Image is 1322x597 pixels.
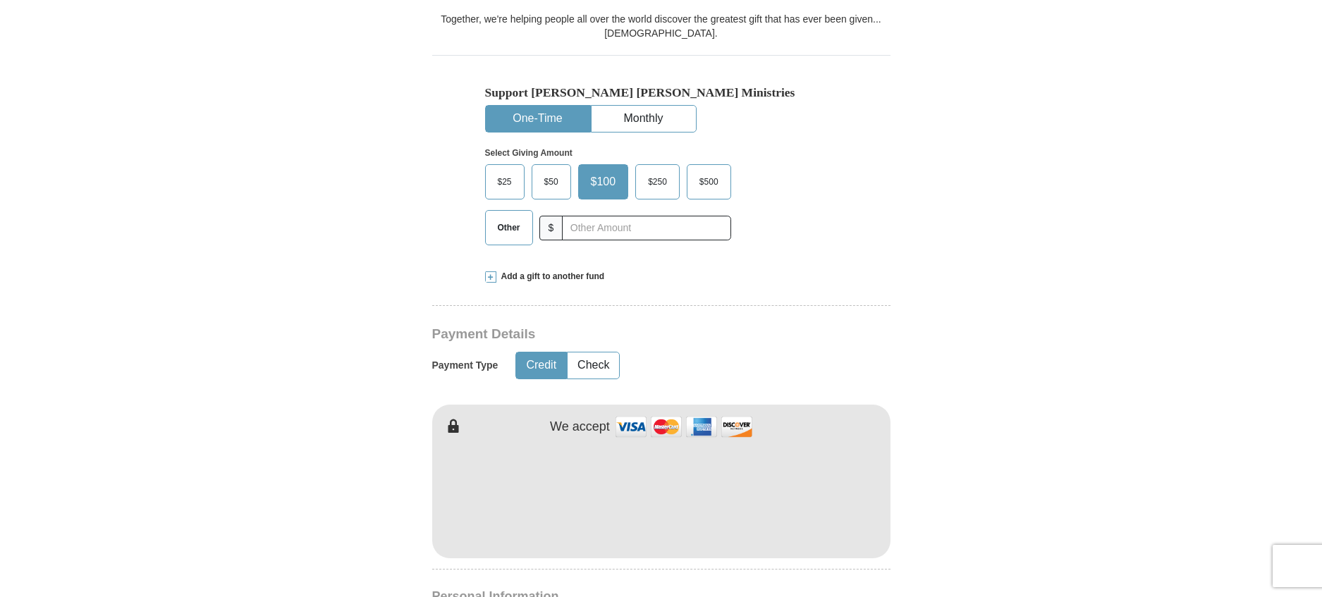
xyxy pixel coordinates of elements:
[485,85,838,100] h5: Support [PERSON_NAME] [PERSON_NAME] Ministries
[568,352,619,378] button: Check
[537,171,565,192] span: $50
[584,171,623,192] span: $100
[592,106,696,132] button: Monthly
[491,171,519,192] span: $25
[516,352,566,378] button: Credit
[539,216,563,240] span: $
[562,216,730,240] input: Other Amount
[613,412,754,442] img: credit cards accepted
[496,271,605,283] span: Add a gift to another fund
[641,171,674,192] span: $250
[432,12,890,40] div: Together, we're helping people all over the world discover the greatest gift that has ever been g...
[486,106,590,132] button: One-Time
[550,419,610,435] h4: We accept
[692,171,726,192] span: $500
[491,217,527,238] span: Other
[485,148,573,158] strong: Select Giving Amount
[432,359,498,371] h5: Payment Type
[432,326,792,343] h3: Payment Details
